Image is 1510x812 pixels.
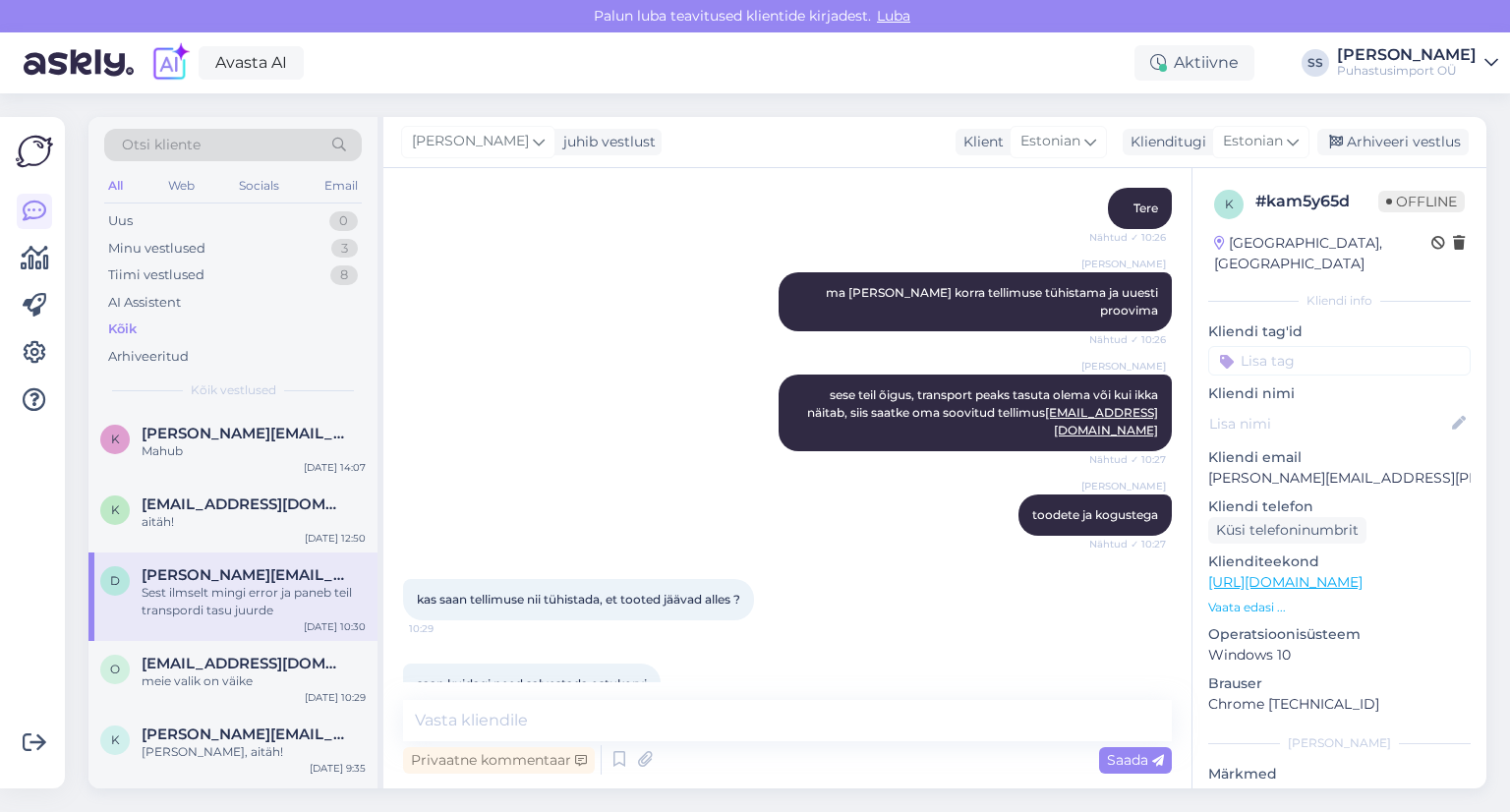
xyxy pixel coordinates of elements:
[1208,496,1471,517] p: Kliendi telefon
[142,743,366,761] div: [PERSON_NAME], aitäh!
[1208,573,1363,591] a: [URL][DOMAIN_NAME]
[956,132,1004,152] div: Klient
[1081,479,1166,493] span: [PERSON_NAME]
[142,672,366,690] div: meie valik on väike
[235,173,283,199] div: Socials
[191,381,276,399] span: Kõik vestlused
[1208,599,1471,616] p: Vaata edasi ...
[826,285,1161,318] span: ma [PERSON_NAME] korra tellimuse tühistama ja uuesti proovima
[1045,405,1158,437] a: [EMAIL_ADDRESS][DOMAIN_NAME]
[329,211,358,231] div: 0
[1317,129,1469,155] div: Arhiveeri vestlus
[1032,507,1158,522] span: toodete ja kogustega
[108,293,181,313] div: AI Assistent
[1020,131,1080,152] span: Estonian
[1223,131,1283,152] span: Estonian
[417,676,647,691] span: saan kuidagi need salvestada ostukorvi
[164,173,199,199] div: Web
[1208,645,1471,666] p: Windows 10
[304,460,366,475] div: [DATE] 14:07
[16,133,53,170] img: Askly Logo
[1255,190,1378,213] div: # kam5y65d
[1208,673,1471,694] p: Brauser
[1081,257,1166,271] span: [PERSON_NAME]
[108,347,189,367] div: Arhiveeritud
[1337,47,1477,63] div: [PERSON_NAME]
[1208,624,1471,645] p: Operatsioonisüsteem
[111,732,120,747] span: K
[409,621,483,636] span: 10:29
[412,131,529,152] span: [PERSON_NAME]
[142,655,346,672] span: ounapkarin74@gmail.com
[1133,201,1158,215] span: Tere
[403,747,595,774] div: Privaatne kommentaar
[108,265,204,285] div: Tiimi vestlused
[305,531,366,546] div: [DATE] 12:50
[142,495,346,513] span: kaubad@kinkor.ee
[1089,537,1166,551] span: Nähtud ✓ 10:27
[1081,359,1166,374] span: [PERSON_NAME]
[1302,49,1329,77] div: SS
[108,211,133,231] div: Uus
[1214,233,1431,274] div: [GEOGRAPHIC_DATA], [GEOGRAPHIC_DATA]
[1208,694,1471,715] p: Chrome [TECHNICAL_ID]
[1089,452,1166,467] span: Nähtud ✓ 10:27
[331,239,358,259] div: 3
[1208,383,1471,404] p: Kliendi nimi
[142,725,346,743] span: Kristjan.rapp@atalanta.ai
[1378,191,1465,212] span: Offline
[1209,413,1448,435] input: Lisa nimi
[1208,551,1471,572] p: Klienditeekond
[142,442,366,460] div: Mahub
[110,573,120,588] span: d
[1208,292,1471,310] div: Kliendi info
[142,584,366,619] div: Sest ilmselt mingi error ja paneb teil transpordi tasu juurde
[807,387,1161,437] span: sese teil õigus, transport peaks tasuta olema või kui ikka näitab, siis saatke oma soovitud tellimus
[871,7,916,25] span: Luba
[108,319,137,339] div: Kõik
[1337,47,1498,79] a: [PERSON_NAME]Puhastusimport OÜ
[304,619,366,634] div: [DATE] 10:30
[104,173,127,199] div: All
[1107,751,1164,769] span: Saada
[142,566,346,584] span: dagmar.roos@allspark.ee
[310,761,366,776] div: [DATE] 9:35
[1208,447,1471,468] p: Kliendi email
[330,265,358,285] div: 8
[142,425,346,442] span: kristi.kask@hotmail.com
[199,46,304,80] a: Avasta AI
[1089,332,1166,347] span: Nähtud ✓ 10:26
[108,239,205,259] div: Minu vestlused
[111,432,120,446] span: k
[1225,197,1234,211] span: k
[149,42,191,84] img: explore-ai
[1208,764,1471,784] p: Märkmed
[1089,230,1166,245] span: Nähtud ✓ 10:26
[122,135,201,155] span: Otsi kliente
[1208,321,1471,342] p: Kliendi tag'id
[320,173,362,199] div: Email
[1337,63,1477,79] div: Puhastusimport OÜ
[110,662,120,676] span: o
[142,513,366,531] div: aitäh!
[1208,468,1471,489] p: [PERSON_NAME][EMAIL_ADDRESS][PERSON_NAME][DOMAIN_NAME]
[1208,517,1366,544] div: Küsi telefoninumbrit
[555,132,656,152] div: juhib vestlust
[111,502,120,517] span: k
[1208,734,1471,752] div: [PERSON_NAME]
[1134,45,1254,81] div: Aktiivne
[1208,346,1471,376] input: Lisa tag
[417,592,740,607] span: kas saan tellimuse nii tühistada, et tooted jäävad alles ?
[305,690,366,705] div: [DATE] 10:29
[1123,132,1206,152] div: Klienditugi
